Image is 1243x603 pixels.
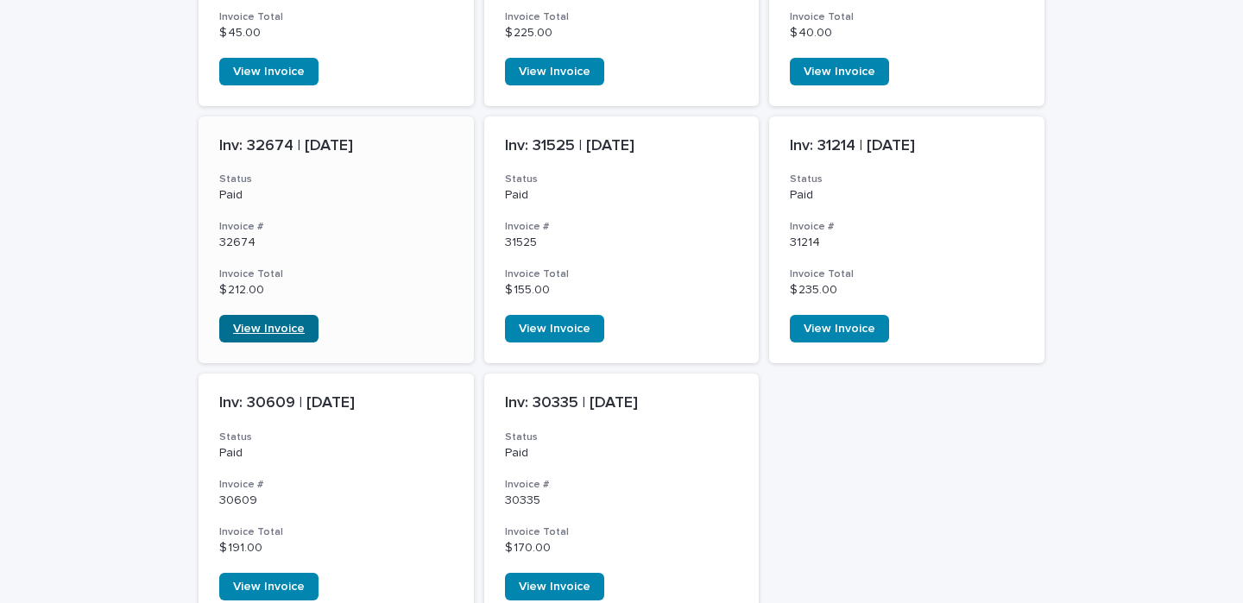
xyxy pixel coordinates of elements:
p: $ 170.00 [505,541,739,556]
p: Paid [219,446,453,461]
a: View Invoice [505,573,604,600]
h3: Invoice # [505,478,739,492]
p: Inv: 32674 | [DATE] [219,137,453,156]
p: Paid [505,446,739,461]
h3: Invoice Total [219,267,453,281]
h3: Invoice Total [505,10,739,24]
h3: Status [219,173,453,186]
p: 31214 [790,236,1024,250]
p: Paid [790,188,1024,203]
a: View Invoice [790,315,889,342]
h3: Invoice Total [790,267,1024,281]
a: Inv: 32674 | [DATE]StatusPaidInvoice #32674Invoice Total$ 212.00View Invoice [199,116,474,364]
p: $ 225.00 [505,26,739,41]
p: $ 191.00 [219,541,453,556]
p: Paid [505,188,739,203]
p: Inv: 31214 | [DATE] [790,137,1024,156]
p: Inv: 30335 | [DATE] [505,394,739,413]
p: Inv: 31525 | [DATE] [505,137,739,156]
a: View Invoice [219,573,319,600]
span: View Invoice [519,323,590,335]
span: View Invoice [233,66,305,78]
h3: Status [505,430,739,444]
a: View Invoice [219,315,319,342]
h3: Invoice # [219,220,453,234]
a: View Invoice [505,58,604,85]
span: View Invoice [233,323,305,335]
p: $ 212.00 [219,283,453,298]
a: Inv: 31525 | [DATE]StatusPaidInvoice #31525Invoice Total$ 155.00View Invoice [484,116,760,364]
a: View Invoice [790,58,889,85]
p: $ 45.00 [219,26,453,41]
a: View Invoice [219,58,319,85]
a: Inv: 31214 | [DATE]StatusPaidInvoice #31214Invoice Total$ 235.00View Invoice [769,116,1044,364]
p: 30609 [219,493,453,508]
h3: Status [505,173,739,186]
p: $ 235.00 [790,283,1024,298]
h3: Invoice # [790,220,1024,234]
span: View Invoice [804,323,875,335]
h3: Invoice Total [505,267,739,281]
p: $ 155.00 [505,283,739,298]
p: 32674 [219,236,453,250]
p: 30335 [505,493,739,508]
h3: Invoice # [505,220,739,234]
h3: Invoice # [219,478,453,492]
h3: Status [790,173,1024,186]
span: View Invoice [804,66,875,78]
span: View Invoice [519,581,590,593]
h3: Invoice Total [219,525,453,539]
span: View Invoice [233,581,305,593]
h3: Invoice Total [790,10,1024,24]
span: View Invoice [519,66,590,78]
h3: Status [219,430,453,444]
h3: Invoice Total [219,10,453,24]
p: 31525 [505,236,739,250]
p: Paid [219,188,453,203]
a: View Invoice [505,315,604,342]
h3: Invoice Total [505,525,739,539]
p: Inv: 30609 | [DATE] [219,394,453,413]
p: $ 40.00 [790,26,1024,41]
